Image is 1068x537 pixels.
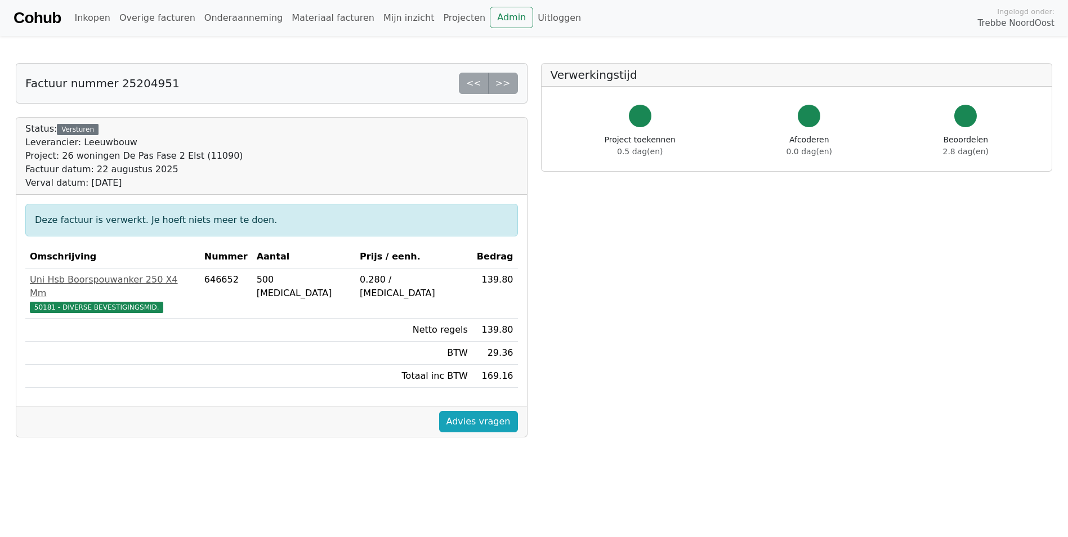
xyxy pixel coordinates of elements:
h5: Verwerkingstijd [551,68,1043,82]
td: 646652 [200,268,252,319]
a: Materiaal facturen [287,7,379,29]
a: Admin [490,7,533,28]
a: Overige facturen [115,7,200,29]
div: Project: 26 woningen De Pas Fase 2 Elst (11090) [25,149,243,163]
td: Netto regels [355,319,472,342]
div: Leverancier: Leeuwbouw [25,136,243,149]
div: Status: [25,122,243,190]
th: Prijs / eenh. [355,245,472,268]
div: Deze factuur is verwerkt. Je hoeft niets meer te doen. [25,204,518,236]
div: Versturen [57,124,98,135]
td: 139.80 [472,268,518,319]
a: Uitloggen [533,7,586,29]
div: 500 [MEDICAL_DATA] [257,273,351,300]
td: BTW [355,342,472,365]
h5: Factuur nummer 25204951 [25,77,180,90]
th: Nummer [200,245,252,268]
td: 169.16 [472,365,518,388]
a: Inkopen [70,7,114,29]
div: Uni Hsb Boorspouwanker 250 X4 Mm [30,273,195,300]
a: Projecten [439,7,490,29]
div: Afcoderen [787,134,832,158]
span: 0.5 dag(en) [617,147,663,156]
td: 139.80 [472,319,518,342]
span: 2.8 dag(en) [943,147,989,156]
a: Cohub [14,5,61,32]
span: 0.0 dag(en) [787,147,832,156]
td: Totaal inc BTW [355,365,472,388]
div: Verval datum: [DATE] [25,176,243,190]
a: Onderaanneming [200,7,287,29]
a: Uni Hsb Boorspouwanker 250 X4 Mm50181 - DIVERSE BEVESTIGINGSMID. [30,273,195,314]
span: Ingelogd onder: [997,6,1054,17]
span: Trebbe NoordOost [978,17,1054,30]
div: Factuur datum: 22 augustus 2025 [25,163,243,176]
a: Mijn inzicht [379,7,439,29]
div: 0.280 / [MEDICAL_DATA] [360,273,468,300]
th: Omschrijving [25,245,200,268]
th: Bedrag [472,245,518,268]
th: Aantal [252,245,355,268]
span: 50181 - DIVERSE BEVESTIGINGSMID. [30,302,163,313]
a: Advies vragen [439,411,518,432]
td: 29.36 [472,342,518,365]
div: Project toekennen [605,134,676,158]
div: Beoordelen [943,134,989,158]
